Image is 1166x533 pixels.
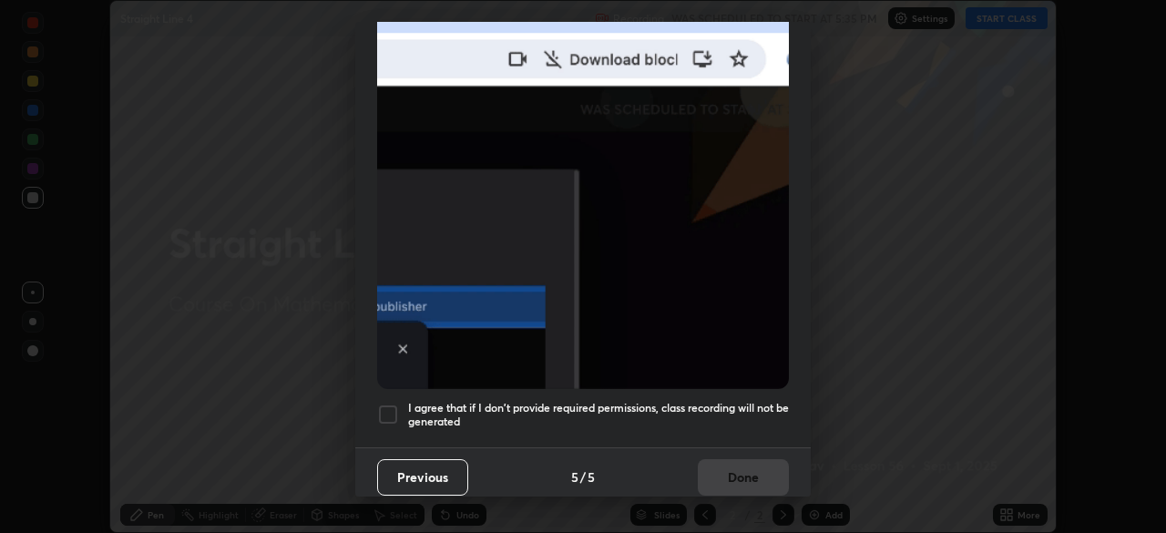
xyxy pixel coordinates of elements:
[408,401,789,429] h5: I agree that if I don't provide required permissions, class recording will not be generated
[571,467,578,487] h4: 5
[588,467,595,487] h4: 5
[580,467,586,487] h4: /
[377,459,468,496] button: Previous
